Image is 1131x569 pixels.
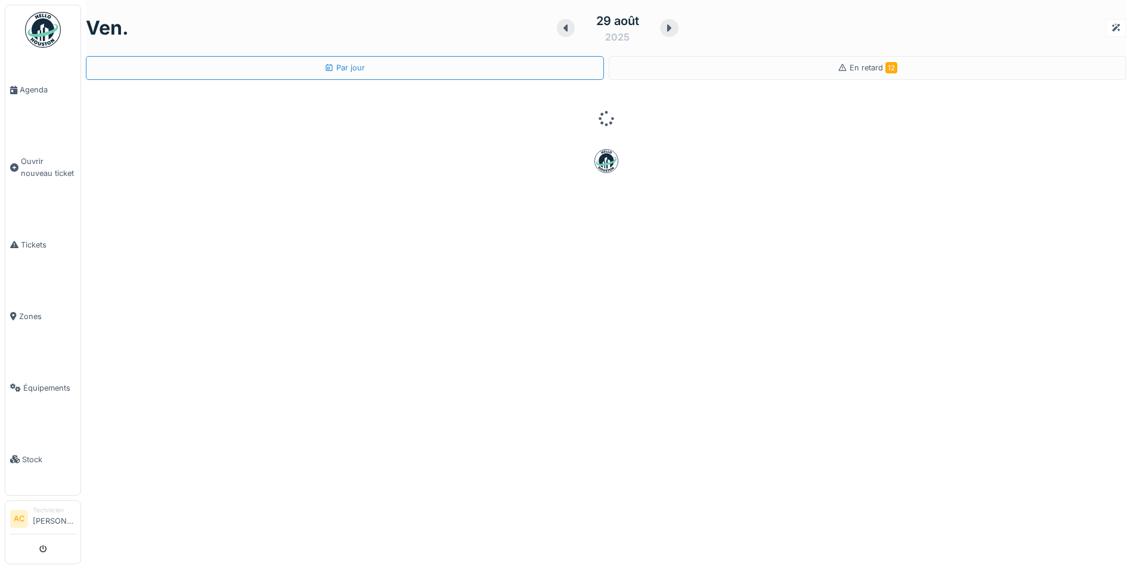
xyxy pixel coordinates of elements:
div: 29 août [596,12,639,30]
a: Agenda [5,54,80,126]
span: En retard [850,63,897,72]
div: Par jour [324,62,365,73]
span: 12 [885,62,897,73]
img: badge-BVDL4wpA.svg [594,149,618,173]
a: Zones [5,280,80,352]
span: Agenda [20,84,76,95]
h1: ven. [86,17,129,39]
a: AC Technicien[PERSON_NAME] [10,506,76,534]
span: Zones [19,311,76,322]
span: Stock [22,454,76,465]
div: Technicien [33,506,76,515]
div: 2025 [605,30,630,44]
a: Tickets [5,209,80,280]
li: [PERSON_NAME] [33,506,76,531]
img: Badge_color-CXgf-gQk.svg [25,12,61,48]
span: Équipements [23,382,76,394]
span: Tickets [21,239,76,251]
a: Équipements [5,352,80,423]
li: AC [10,510,28,528]
a: Stock [5,423,80,495]
span: Ouvrir nouveau ticket [21,156,76,178]
a: Ouvrir nouveau ticket [5,126,80,209]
